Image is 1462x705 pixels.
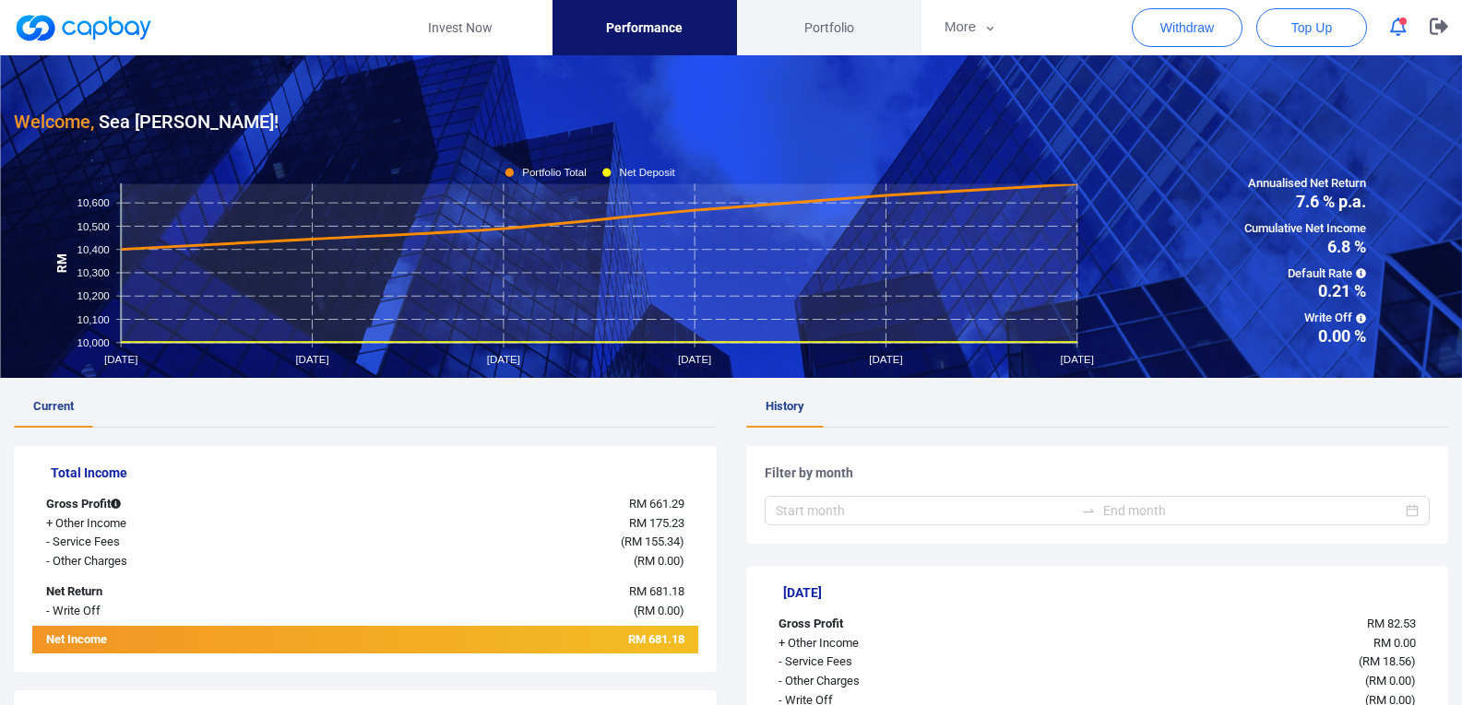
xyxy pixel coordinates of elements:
h5: Filter by month [765,464,1431,481]
tspan: 10,400 [77,243,109,254]
span: to [1081,503,1096,518]
input: Start month [776,500,1075,521]
tspan: 10,500 [77,220,109,231]
tspan: [DATE] [487,354,520,365]
span: RM 681.18 [629,584,684,598]
span: swap-right [1081,503,1096,518]
span: Top Up [1291,18,1332,37]
div: - Write Off [32,602,310,621]
div: + Other Income [765,634,1042,653]
div: - Other Charges [32,552,310,571]
span: RM 18.56 [1362,654,1411,668]
span: Cumulative Net Income [1244,219,1366,239]
h3: Sea [PERSON_NAME] ! [14,107,279,136]
div: ( ) [310,552,698,571]
tspan: [DATE] [295,354,328,365]
span: RM 0.00 [1373,636,1416,650]
tspan: [DATE] [678,354,711,365]
div: - Other Charges [765,672,1042,691]
span: RM 82.53 [1367,617,1416,630]
tspan: 10,200 [77,290,109,301]
tspan: 10,300 [77,267,109,278]
tspan: 10,000 [77,336,109,347]
tspan: [DATE] [869,354,902,365]
span: RM 0.00 [637,554,680,568]
tspan: RM [55,253,69,273]
tspan: Portfolio Total [522,167,587,178]
span: Annualised Net Return [1244,174,1366,194]
span: Current [33,399,74,413]
div: ( ) [1041,652,1430,672]
span: RM 0.00 [1369,674,1411,687]
div: Net Income [32,630,310,653]
span: RM 0.00 [637,604,680,617]
span: RM 681.18 [628,632,684,646]
input: End month [1103,500,1402,521]
span: Default Rate [1244,264,1366,284]
button: Top Up [1256,8,1367,47]
span: 7.6 % p.a. [1244,194,1366,210]
span: 0.21 % [1244,283,1366,300]
tspan: [DATE] [1061,354,1094,365]
span: 0.00 % [1244,328,1366,345]
span: 6.8 % [1244,239,1366,255]
div: ( ) [310,533,698,552]
span: RM 155.34 [624,535,680,548]
span: History [766,399,804,413]
button: Withdraw [1132,8,1242,47]
span: Welcome, [14,111,94,133]
div: ( ) [1041,672,1430,691]
span: RM 175.23 [629,516,684,530]
div: Net Return [32,582,310,602]
span: Write Off [1244,309,1366,328]
tspan: [DATE] [104,354,137,365]
span: RM 661.29 [629,497,684,511]
div: + Other Income [32,514,310,534]
tspan: 10,600 [77,197,109,208]
div: ( ) [310,602,698,621]
div: Gross Profit [32,495,310,514]
h5: Total Income [51,464,698,481]
span: Performance [606,18,683,38]
div: - Service Fees [32,533,310,552]
h5: [DATE] [783,584,1431,601]
tspan: Net Deposit [620,167,676,178]
span: Portfolio [804,18,854,38]
tspan: 10,100 [77,313,109,324]
div: Gross Profit [765,615,1042,634]
div: - Service Fees [765,652,1042,672]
